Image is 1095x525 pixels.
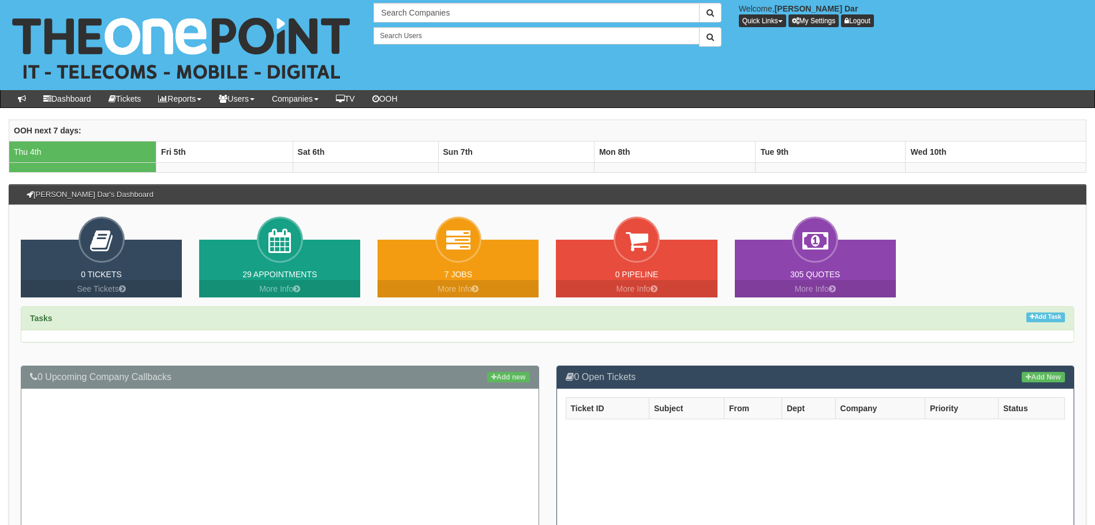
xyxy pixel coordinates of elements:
th: Tue 9th [756,141,906,162]
a: My Settings [788,14,839,27]
td: Thu 4th [9,141,156,162]
b: [PERSON_NAME] Dar [775,4,858,13]
th: Subject [649,397,724,419]
a: 0 Pipeline [615,270,659,279]
th: Fri 5th [156,141,293,162]
h3: 0 Upcoming Company Callbacks [30,372,530,382]
th: Company [835,397,925,419]
a: Add Task [1026,312,1065,322]
a: More Info [378,280,539,297]
th: Sat 6th [293,141,438,162]
th: OOH next 7 days: [9,120,1086,141]
input: Search Users [373,27,699,44]
a: More Info [199,280,360,297]
a: OOH [364,90,406,107]
a: Add New [1022,372,1065,382]
a: Add new [487,372,529,382]
strong: Tasks [30,314,53,323]
a: Tickets [100,90,150,107]
input: Search Companies [373,3,699,23]
h3: 0 Open Tickets [566,372,1066,382]
th: Mon 8th [594,141,756,162]
th: Sun 7th [438,141,594,162]
th: Wed 10th [906,141,1086,162]
th: From [724,397,782,419]
button: Quick Links [739,14,786,27]
a: Dashboard [35,90,100,107]
a: See Tickets [21,280,182,297]
a: Users [210,90,263,107]
a: Reports [150,90,210,107]
a: TV [327,90,364,107]
th: Dept [782,397,835,419]
a: 0 Tickets [81,270,122,279]
a: 7 Jobs [444,270,472,279]
a: Companies [263,90,327,107]
a: 29 Appointments [242,270,317,279]
a: More Info [735,280,896,297]
th: Ticket ID [566,397,649,419]
div: Welcome, [730,3,1095,27]
h3: [PERSON_NAME] Dar's Dashboard [21,185,159,204]
a: Logout [841,14,874,27]
th: Status [998,397,1064,419]
a: More Info [556,280,717,297]
th: Priority [925,397,998,419]
a: 305 Quotes [790,270,840,279]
